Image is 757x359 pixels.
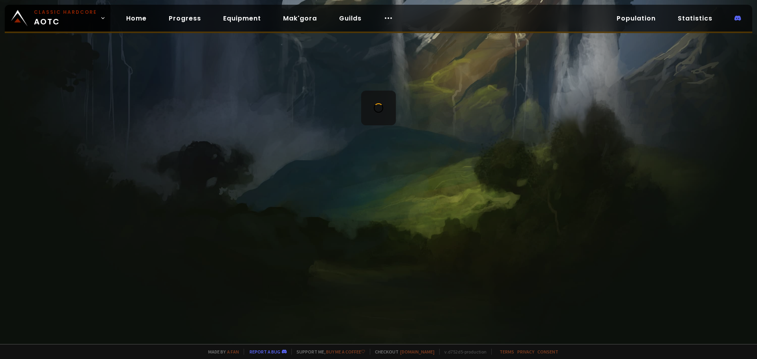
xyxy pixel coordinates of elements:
a: Guilds [333,10,368,26]
span: Made by [203,349,239,355]
span: v. d752d5 - production [439,349,487,355]
span: Checkout [370,349,434,355]
a: Home [120,10,153,26]
span: AOTC [34,9,97,28]
a: Classic HardcoreAOTC [5,5,110,32]
a: Population [610,10,662,26]
a: Terms [500,349,514,355]
a: Equipment [217,10,267,26]
a: Mak'gora [277,10,323,26]
a: [DOMAIN_NAME] [400,349,434,355]
a: Statistics [671,10,719,26]
a: Consent [537,349,558,355]
a: Buy me a coffee [326,349,365,355]
a: Progress [162,10,207,26]
a: a fan [227,349,239,355]
a: Privacy [517,349,534,355]
span: Support me, [291,349,365,355]
small: Classic Hardcore [34,9,97,16]
a: Report a bug [250,349,280,355]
